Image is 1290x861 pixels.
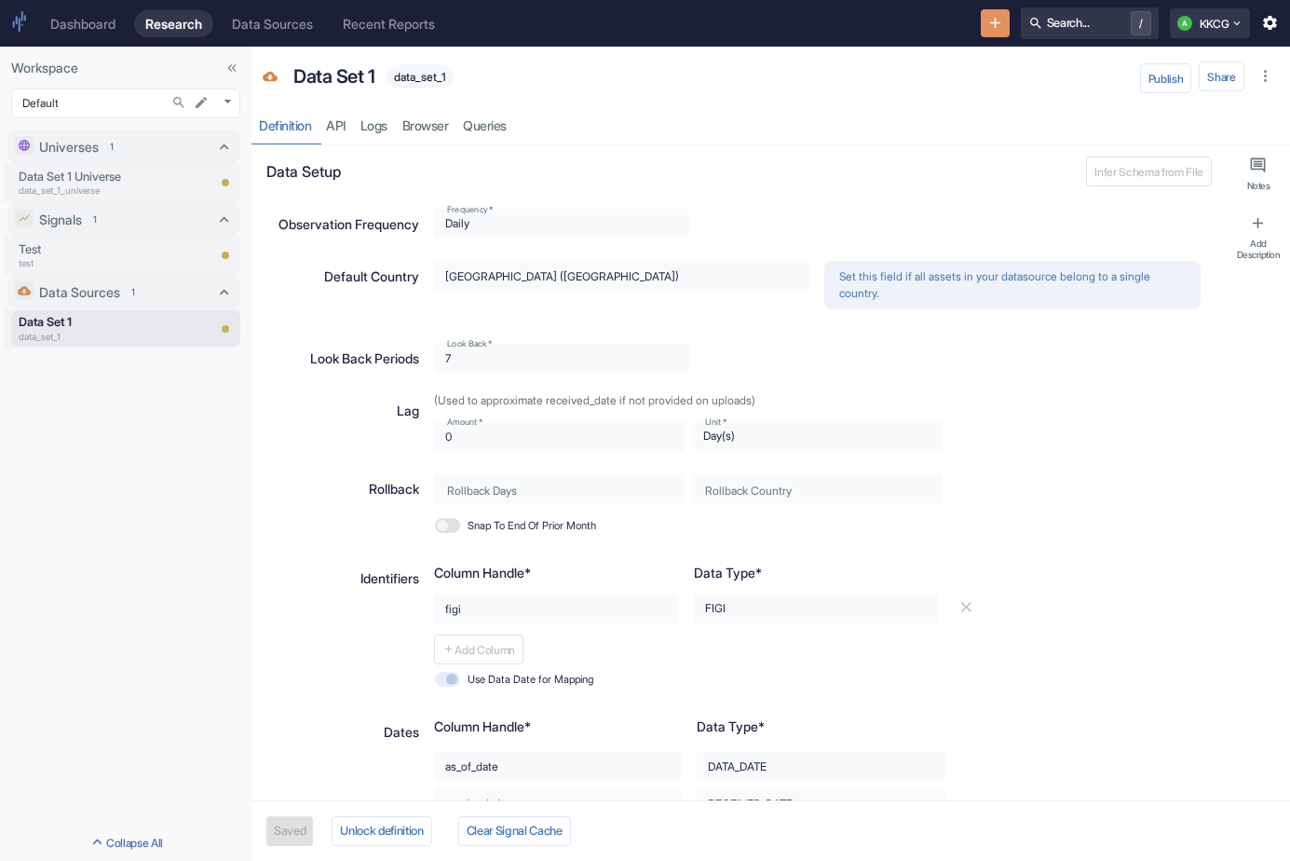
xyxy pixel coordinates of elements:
label: Unit [705,416,726,428]
input: Default Country [440,268,769,284]
button: Collapse All [4,827,248,857]
div: Default [11,89,240,118]
div: Recent Reports [343,16,435,32]
p: data_set_1 [19,330,205,344]
span: Use Data Date for Mapping [468,672,593,688]
span: Snap To End Of Prior Month [468,518,596,534]
a: Data Set 1data_set_1 [19,313,205,343]
label: Look Back [447,337,492,349]
p: Signals [39,210,82,229]
div: FIGI [694,594,939,623]
label: Frequency [447,203,494,215]
button: Notes [1230,149,1286,199]
p: data_set_1_universe [19,184,156,198]
p: Data Type* [694,563,939,582]
div: resource tabs [251,106,1290,144]
button: Collapse Sidebar [220,56,244,80]
button: Publish [1140,63,1192,93]
span: 1 [87,212,103,226]
a: Queries [455,106,514,144]
p: Dates [384,722,419,742]
button: Share [1199,61,1243,91]
p: Column Handle* [434,717,682,736]
p: Default Country [324,266,419,286]
a: Data Set 1 Universedata_set_1_universe [19,168,156,198]
p: Workspace [11,58,240,77]
p: Data Set 1 [19,313,205,331]
p: Data Sources [39,282,120,302]
span: 1 [103,140,120,154]
label: Amount [447,416,482,428]
div: Universes1 [7,130,240,163]
div: Signals1 [7,202,240,236]
a: Recent Reports [332,10,446,37]
a: API [319,106,353,144]
p: Data Set 1 Universe [19,168,156,185]
div: Day(s) [692,421,943,451]
p: Identifiers [360,568,419,588]
p: Lag [397,401,419,420]
p: Set this field if all assets in your datasource belong to a single country. [839,268,1186,302]
p: test [19,256,205,270]
p: Observation Frequency [278,214,419,234]
p: Data Setup [266,160,341,183]
div: Daily [434,209,689,239]
a: Data Sources [221,10,324,37]
div: Research [145,16,202,32]
a: Logs [353,106,395,144]
span: 1 [125,285,142,299]
div: Definition [259,117,311,134]
a: Research [134,10,213,37]
a: Testtest [19,240,205,270]
p: Rollback [369,479,419,499]
span: Data Source [263,69,278,88]
a: Dashboard [39,10,127,37]
a: Browser [395,106,456,144]
p: Column Handle* [434,563,679,582]
button: Search.../ [1021,7,1159,39]
div: Data Sources1 [7,275,240,308]
button: edit [189,90,213,115]
div: A [1177,16,1192,31]
button: Clear Signal Cache [458,816,571,846]
p: (Used to approximate received_date if not provided on uploads) [434,395,1201,406]
button: Unlock definition [332,816,431,846]
div: Data Set 1 [289,58,379,95]
div: Dashboard [50,16,115,32]
p: Test [19,240,205,258]
button: AKKCG [1170,8,1250,38]
p: Universes [39,137,99,157]
span: data_set_1 [387,70,454,84]
div: Add Description [1234,238,1283,261]
button: New Resource [981,9,1010,38]
button: Search... [167,90,191,115]
p: Look Back Periods [310,348,419,368]
p: Data Set 1 [293,62,374,90]
p: Data Type* [697,717,944,736]
div: Data Sources [232,16,313,32]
